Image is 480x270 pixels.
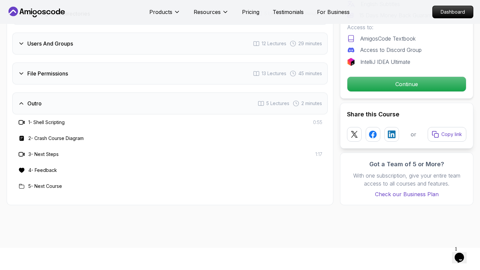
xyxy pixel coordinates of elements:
[428,127,466,142] button: Copy link
[262,40,286,47] span: 12 Lectures
[347,76,466,92] button: Continue
[347,23,466,31] p: Access to:
[347,190,466,198] a: Check our Business Plan
[262,70,286,77] span: 13 Lectures
[28,167,57,174] h3: 4 - Feedback
[298,40,322,47] span: 29 minutes
[28,119,65,126] h3: 1 - Shell Scripting
[313,119,322,126] span: 0:55
[347,160,466,169] h3: Got a Team of 5 or More?
[347,172,466,188] p: With one subscription, give your entire team access to all courses and features.
[194,8,221,16] p: Resources
[411,130,416,138] p: or
[266,100,289,107] span: 5 Lectures
[315,151,322,158] span: 1:17
[28,135,84,142] h3: 2 - Crash Course Diagram
[360,35,416,43] p: AmigosCode Textbook
[194,8,229,21] button: Resources
[28,151,59,158] h3: 3 - Next Steps
[360,46,422,54] p: Access to Discord Group
[317,8,350,16] a: For Business
[149,8,172,16] p: Products
[301,100,322,107] span: 2 minutes
[27,69,68,77] h3: File Permissions
[347,58,355,66] img: jetbrains logo
[12,92,328,114] button: Outro5 Lectures 2 minutes
[273,8,304,16] a: Testimonials
[360,58,410,66] p: IntelliJ IDEA Ultimate
[242,8,259,16] a: Pricing
[12,33,328,55] button: Users And Groups12 Lectures 29 minutes
[27,99,42,107] h3: Outro
[441,131,462,138] p: Copy link
[27,40,73,48] h3: Users And Groups
[298,70,322,77] span: 45 minutes
[28,183,62,190] h3: 5 - Next Course
[149,8,180,21] button: Products
[12,63,328,84] button: File Permissions13 Lectures 45 minutes
[432,6,473,18] a: Dashboard
[452,243,473,263] iframe: chat widget
[347,110,466,119] h2: Share this Course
